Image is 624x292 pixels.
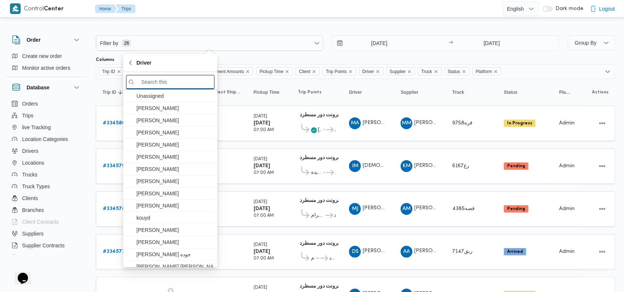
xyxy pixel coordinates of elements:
[7,262,31,285] iframe: chat widget
[568,35,615,50] button: Group By
[136,140,213,149] span: [PERSON_NAME]
[136,226,213,234] span: [PERSON_NAME]
[254,171,274,175] small: 07:00 AM
[122,39,131,47] span: 26 available filters
[501,86,549,98] button: Status
[507,207,525,211] b: Pending
[254,200,267,204] small: [DATE]
[22,241,65,250] span: Supplier Contracts
[335,126,336,134] span: فرونت دور مسطرد
[434,69,438,74] button: Remove Truck from selection in this group
[136,177,213,186] span: [PERSON_NAME]
[285,69,289,74] button: Remove Pickup Time from selection in this group
[44,6,64,12] b: Center
[259,68,283,76] span: Pickup Time
[507,164,525,168] b: Pending
[326,68,347,76] span: Trip Points
[402,203,411,215] span: AM
[329,254,336,263] span: فرونت دور مسطرد
[99,67,125,75] span: Trip ID
[507,121,532,126] b: In Progress
[254,206,270,211] b: [DATE]
[362,68,374,76] span: Driver
[103,119,125,128] a: #334580
[10,3,21,14] img: X8yXhbKr1z7QwAAAABJRU5ErkJggg==
[22,253,41,262] span: Devices
[300,284,341,289] b: فرونت دور مسطرد
[401,117,412,129] div: Muhammad Mahmood Ahmad Msaaod
[22,206,44,214] span: Branches
[136,92,213,100] span: Unassigned
[312,69,316,74] button: Remove Client from selection in this group
[588,1,618,16] button: Logout
[9,216,84,228] button: Client Contracts
[27,83,49,92] h3: Database
[136,152,213,161] span: [PERSON_NAME]
[401,89,418,95] span: Supplier
[449,86,494,98] button: Truck
[123,54,217,72] button: Driver
[136,116,213,125] span: [PERSON_NAME]
[22,217,59,226] span: Client Contracts
[136,189,213,198] span: [PERSON_NAME]
[414,249,500,254] span: [PERSON_NAME] [PERSON_NAME]
[559,249,575,254] span: Admin
[332,36,416,51] input: Press the down key to open a popover containing a calendar.
[504,120,536,127] span: In Progress
[352,203,358,215] span: MJ
[455,36,529,51] input: Press the down key to open a popover containing a calendar.
[299,68,310,76] span: Client
[386,67,415,75] span: Supplier
[605,69,611,75] button: Open list of options
[418,67,442,75] span: Truck
[254,257,274,261] small: 07:00 AM
[103,164,125,168] b: # 334579
[6,50,87,77] div: Order
[136,238,213,247] span: [PERSON_NAME]
[311,211,324,220] span: طلبات مارت حدائق الاهرام
[9,240,84,251] button: Supplier Contracts
[448,68,460,76] span: Status
[462,69,466,74] button: Remove Status from selection in this group
[118,89,123,95] svg: Sorted in descending order
[116,4,136,13] button: Trips
[504,248,526,255] span: Arrived
[9,251,84,263] button: Devices
[9,145,84,157] button: Drivers
[22,147,38,155] span: Drivers
[414,120,500,125] span: [PERSON_NAME] [PERSON_NAME]
[504,162,529,170] span: Pending
[401,160,412,172] div: Khidhuir Muhammad Tlbah Hamid
[96,36,323,51] button: Filter by26 available filters
[553,6,584,12] span: Dark mode
[102,68,115,76] span: Trip ID
[349,203,361,215] div: Muhammad Jmail Omar Abadallah
[349,160,361,172] div: Isalam Muhammad Isamaail Aid Sulaiaman
[363,249,464,254] span: [PERSON_NAME][DEMOGRAPHIC_DATA]
[559,206,575,211] span: Admin
[9,192,84,204] button: Clients
[254,121,270,126] b: [DATE]
[9,181,84,192] button: Truck Types
[596,246,608,258] button: Actions
[103,206,125,211] b: # 334578
[99,39,119,48] span: Filter by
[103,247,125,256] a: #334577
[556,86,575,98] button: Platform
[363,206,448,211] span: [PERSON_NAME] [PERSON_NAME]
[254,114,267,118] small: [DATE]
[376,69,380,74] button: Remove Driver from selection in this group
[575,40,596,46] span: Group By
[407,69,412,74] button: Remove Supplier from selection in this group
[136,201,213,210] span: [PERSON_NAME]
[254,164,270,168] b: [DATE]
[103,162,125,171] a: #334579
[9,121,84,133] button: live Tracking
[300,155,341,160] b: فرونت دور مسطرد
[445,67,470,75] span: Status
[9,110,84,121] button: Trips
[254,214,274,218] small: 07:00 AM
[449,41,453,46] div: →
[398,86,442,98] button: Supplier
[136,104,213,113] span: [PERSON_NAME]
